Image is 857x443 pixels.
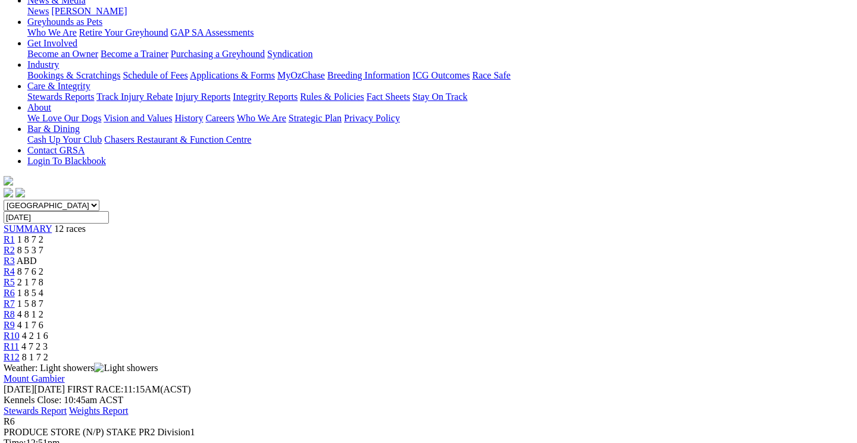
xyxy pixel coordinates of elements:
[171,49,265,59] a: Purchasing a Greyhound
[27,92,94,102] a: Stewards Reports
[101,49,168,59] a: Become a Trainer
[4,320,15,330] a: R9
[4,341,19,351] a: R11
[289,113,342,123] a: Strategic Plan
[27,102,51,112] a: About
[412,70,470,80] a: ICG Outcomes
[4,363,158,373] span: Weather: Light showers
[27,70,120,80] a: Bookings & Scratchings
[67,384,123,394] span: FIRST RACE:
[267,49,312,59] a: Syndication
[17,320,43,330] span: 4 1 7 6
[174,113,203,123] a: History
[4,277,15,287] a: R5
[4,176,13,186] img: logo-grsa-white.png
[367,92,410,102] a: Fact Sheets
[4,224,52,234] a: SUMMARY
[79,27,168,37] a: Retire Your Greyhound
[17,288,43,298] span: 1 8 5 4
[27,59,59,70] a: Industry
[171,27,254,37] a: GAP SA Assessments
[4,384,65,394] span: [DATE]
[104,134,251,144] a: Chasers Restaurant & Function Centre
[94,363,158,373] img: Light showers
[4,188,13,197] img: facebook.svg
[21,341,48,351] span: 4 7 2 3
[27,49,851,59] div: Get Involved
[27,156,106,166] a: Login To Blackbook
[17,245,43,255] span: 8 5 3 7
[96,92,173,102] a: Track Injury Rebate
[4,373,65,384] a: Mount Gambier
[15,188,25,197] img: twitter.svg
[27,70,851,81] div: Industry
[4,427,851,438] div: PRODUCE STORE (N/P) STAKE PR2 Division1
[27,6,851,17] div: News & Media
[4,266,15,277] a: R4
[4,234,15,244] a: R1
[27,113,851,124] div: About
[17,309,43,319] span: 4 8 1 2
[27,145,85,155] a: Contact GRSA
[27,27,77,37] a: Who We Are
[4,299,15,309] a: R7
[4,406,67,416] a: Stewards Report
[17,234,43,244] span: 1 8 7 2
[412,92,467,102] a: Stay On Track
[27,27,851,38] div: Greyhounds as Pets
[4,331,20,341] a: R10
[344,113,400,123] a: Privacy Policy
[4,309,15,319] a: R8
[69,406,129,416] a: Weights Report
[27,17,102,27] a: Greyhounds as Pets
[104,113,172,123] a: Vision and Values
[27,6,49,16] a: News
[472,70,510,80] a: Race Safe
[27,81,90,91] a: Care & Integrity
[27,134,102,144] a: Cash Up Your Club
[54,224,86,234] span: 12 races
[205,113,234,123] a: Careers
[123,70,187,80] a: Schedule of Fees
[4,416,15,426] span: R6
[27,92,851,102] div: Care & Integrity
[27,124,80,134] a: Bar & Dining
[300,92,364,102] a: Rules & Policies
[4,352,20,362] a: R12
[27,38,77,48] a: Get Involved
[22,331,48,341] span: 4 2 1 6
[277,70,325,80] a: MyOzChase
[51,6,127,16] a: [PERSON_NAME]
[237,113,286,123] a: Who We Are
[327,70,410,80] a: Breeding Information
[17,277,43,287] span: 2 1 7 8
[27,134,851,145] div: Bar & Dining
[4,256,15,266] a: R3
[4,288,15,298] a: R6
[17,266,43,277] span: 8 7 6 2
[190,70,275,80] a: Applications & Forms
[4,211,109,224] input: Select date
[4,245,15,255] a: R2
[175,92,230,102] a: Injury Reports
[22,352,48,362] span: 8 1 7 2
[27,49,98,59] a: Become an Owner
[17,299,43,309] span: 1 5 8 7
[233,92,298,102] a: Integrity Reports
[67,384,191,394] span: 11:15AM(ACST)
[17,256,37,266] span: ABD
[4,384,35,394] span: [DATE]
